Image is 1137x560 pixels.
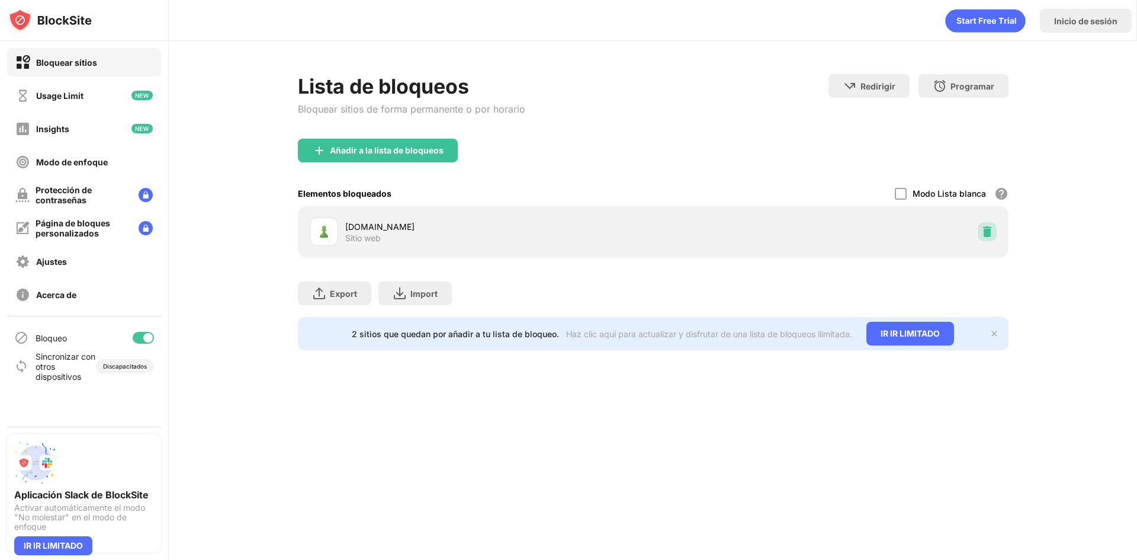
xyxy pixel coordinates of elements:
img: settings-off.svg [15,254,30,269]
img: block-on.svg [15,55,30,70]
img: lock-menu.svg [139,221,153,235]
div: Sitio web [345,233,381,244]
div: Insights [36,124,69,134]
div: Protección de contraseñas [36,185,129,205]
div: Modo Lista blanca [913,188,986,199]
img: lock-menu.svg [139,188,153,202]
img: new-icon.svg [131,91,153,100]
div: IR IR LIMITADO [14,536,92,555]
div: 2 sitios que quedan por añadir a tu lista de bloqueo. [352,329,559,339]
div: Import [410,289,438,299]
img: push-slack.svg [14,441,57,484]
div: Aplicación Slack de BlockSite [14,489,154,501]
div: IR IR LIMITADO [866,322,954,345]
div: Programar [950,81,994,91]
div: Sincronizar con otros dispositivos [36,351,96,382]
img: x-button.svg [990,329,999,338]
div: Inicio de sesión [1054,16,1117,26]
img: password-protection-off.svg [15,188,30,202]
div: animation [945,9,1026,33]
div: Discapacitados [103,363,147,370]
div: Modo de enfoque [36,157,108,167]
img: time-usage-off.svg [15,88,30,103]
div: Ajustes [36,257,67,267]
img: insights-off.svg [15,121,30,136]
img: sync-icon.svg [14,359,28,373]
div: Elementos bloqueados [298,188,391,199]
img: focus-off.svg [15,155,30,169]
div: Bloquear sitios [36,57,97,68]
div: Export [330,289,357,299]
img: favicons [317,225,331,239]
img: customize-block-page-off.svg [15,221,30,235]
div: Añadir a la lista de bloqueos [330,146,444,155]
div: [DOMAIN_NAME] [345,220,653,233]
div: Activar automáticamente el modo "No molestar" en el modo de enfoque [14,503,154,532]
div: Redirigir [860,81,895,91]
img: new-icon.svg [131,124,153,133]
div: Lista de bloqueos [298,74,525,98]
div: Haz clic aquí para actualizar y disfrutar de una lista de bloqueos ilimitada. [566,329,852,339]
img: logo-blocksite.svg [8,8,92,32]
div: Bloquear sitios de forma permanente o por horario [298,103,525,115]
div: Página de bloques personalizados [36,218,129,238]
div: Usage Limit [36,91,83,101]
img: blocking-icon.svg [14,331,28,345]
img: about-off.svg [15,287,30,302]
div: Bloqueo [36,333,67,343]
div: Acerca de [36,290,76,300]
